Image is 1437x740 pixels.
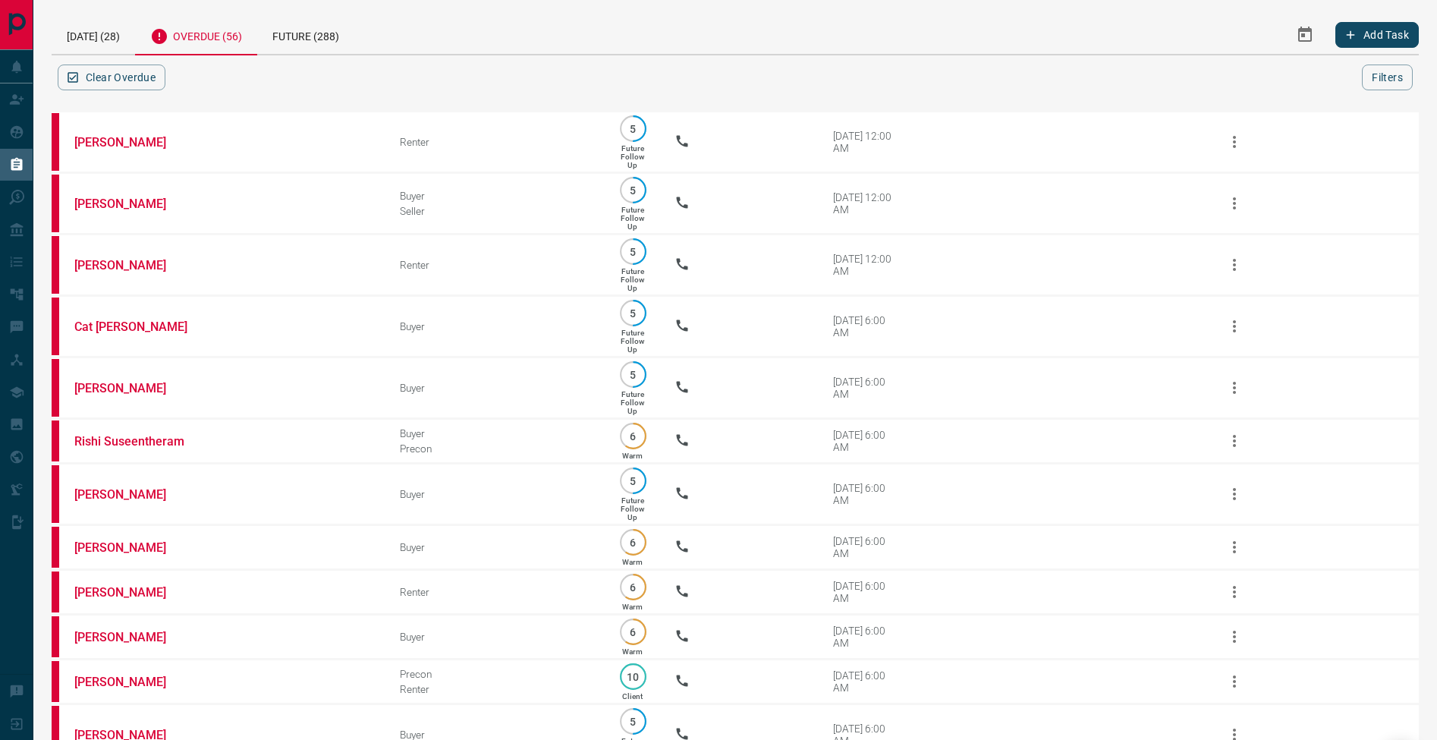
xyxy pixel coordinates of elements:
[52,465,59,523] div: property.ca
[833,535,898,559] div: [DATE] 6:00 AM
[52,15,135,54] div: [DATE] (28)
[52,113,59,171] div: property.ca
[627,537,639,548] p: 6
[400,190,591,202] div: Buyer
[74,197,188,211] a: [PERSON_NAME]
[627,716,639,727] p: 5
[627,430,639,442] p: 6
[621,144,644,169] p: Future Follow Up
[833,482,898,506] div: [DATE] 6:00 AM
[400,668,591,680] div: Precon
[400,683,591,695] div: Renter
[74,585,188,600] a: [PERSON_NAME]
[52,236,59,294] div: property.ca
[833,191,898,216] div: [DATE] 12:00 AM
[52,661,59,702] div: property.ca
[627,475,639,487] p: 5
[400,427,591,439] div: Buyer
[400,205,591,217] div: Seller
[621,390,644,415] p: Future Follow Up
[400,631,591,643] div: Buyer
[1362,65,1413,90] button: Filters
[622,558,643,566] p: Warm
[74,381,188,395] a: [PERSON_NAME]
[621,496,644,521] p: Future Follow Up
[74,320,188,334] a: Cat [PERSON_NAME]
[621,267,644,292] p: Future Follow Up
[52,616,59,657] div: property.ca
[52,175,59,232] div: property.ca
[627,184,639,196] p: 5
[52,298,59,355] div: property.ca
[833,580,898,604] div: [DATE] 6:00 AM
[627,581,639,593] p: 6
[627,123,639,134] p: 5
[833,625,898,649] div: [DATE] 6:00 AM
[622,692,643,701] p: Client
[627,671,639,682] p: 10
[400,320,591,332] div: Buyer
[74,675,188,689] a: [PERSON_NAME]
[400,259,591,271] div: Renter
[833,376,898,400] div: [DATE] 6:00 AM
[135,15,257,55] div: Overdue (56)
[833,669,898,694] div: [DATE] 6:00 AM
[52,359,59,417] div: property.ca
[400,586,591,598] div: Renter
[622,452,643,460] p: Warm
[74,258,188,272] a: [PERSON_NAME]
[621,329,644,354] p: Future Follow Up
[833,429,898,453] div: [DATE] 6:00 AM
[400,488,591,500] div: Buyer
[1335,22,1419,48] button: Add Task
[74,487,188,502] a: [PERSON_NAME]
[400,136,591,148] div: Renter
[52,527,59,568] div: property.ca
[621,206,644,231] p: Future Follow Up
[627,626,639,638] p: 6
[1287,17,1323,53] button: Select Date Range
[622,647,643,656] p: Warm
[627,369,639,380] p: 5
[257,15,354,54] div: Future (288)
[400,382,591,394] div: Buyer
[74,540,188,555] a: [PERSON_NAME]
[74,135,188,150] a: [PERSON_NAME]
[74,434,188,449] a: Rishi Suseentheram
[627,246,639,257] p: 5
[627,307,639,319] p: 5
[58,65,165,90] button: Clear Overdue
[622,603,643,611] p: Warm
[52,420,59,461] div: property.ca
[74,630,188,644] a: [PERSON_NAME]
[52,572,59,612] div: property.ca
[833,253,898,277] div: [DATE] 12:00 AM
[833,314,898,339] div: [DATE] 6:00 AM
[400,541,591,553] div: Buyer
[400,442,591,455] div: Precon
[833,130,898,154] div: [DATE] 12:00 AM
